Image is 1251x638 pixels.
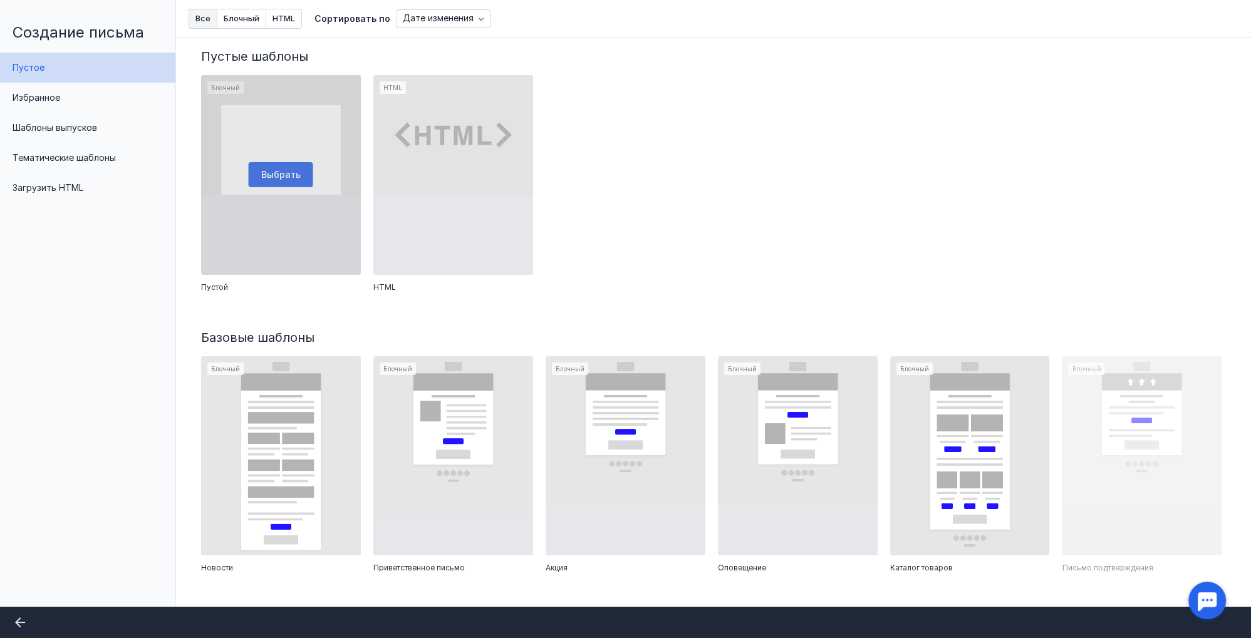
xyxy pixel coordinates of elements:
span: Тематические шаблоны [13,152,116,163]
div: HTML [373,281,533,294]
span: Шаблоны выпусков [13,122,97,133]
div: Оповещение [718,562,878,574]
span: Новости [201,562,233,574]
span: Все [195,14,210,23]
span: HTML [373,281,396,294]
div: БлочныйВыбрать [201,75,361,275]
button: Блочный [217,9,266,29]
span: Акция [546,562,568,574]
span: Оповещение [718,562,766,574]
div: HTML [373,75,533,275]
div: Новости [201,562,361,574]
div: Блочный [373,356,533,556]
span: Избранное [13,92,60,103]
div: Акция [546,562,705,574]
span: Каталог товаров [890,562,953,574]
span: Пустой [201,281,228,294]
div: Каталог товаров [890,562,1050,574]
div: Пустой [201,281,361,294]
span: Сортировать по [314,13,390,24]
span: HTML [273,14,295,23]
span: Письмо подтверждения [1062,562,1153,574]
span: Пустое [13,62,44,73]
span: Приветственное письмо [373,562,465,574]
span: Блочный [224,14,259,23]
div: Блочный [718,356,878,556]
button: Все [189,9,217,29]
button: Дате изменения [397,9,491,28]
span: Базовые шаблоны [201,330,314,345]
span: Пустые шаблоны [201,49,308,64]
button: HTML [266,9,302,29]
div: Приветственное письмо [373,562,533,574]
div: Блочный [201,356,361,556]
div: Блочный [890,356,1050,556]
span: Загрузить HTML [13,182,83,193]
div: Блочный [546,356,705,556]
span: Дате изменения [403,13,474,24]
div: Письмо подтверждения [1062,562,1222,574]
div: Блочный [1062,356,1222,556]
span: Создание письма [13,23,144,41]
